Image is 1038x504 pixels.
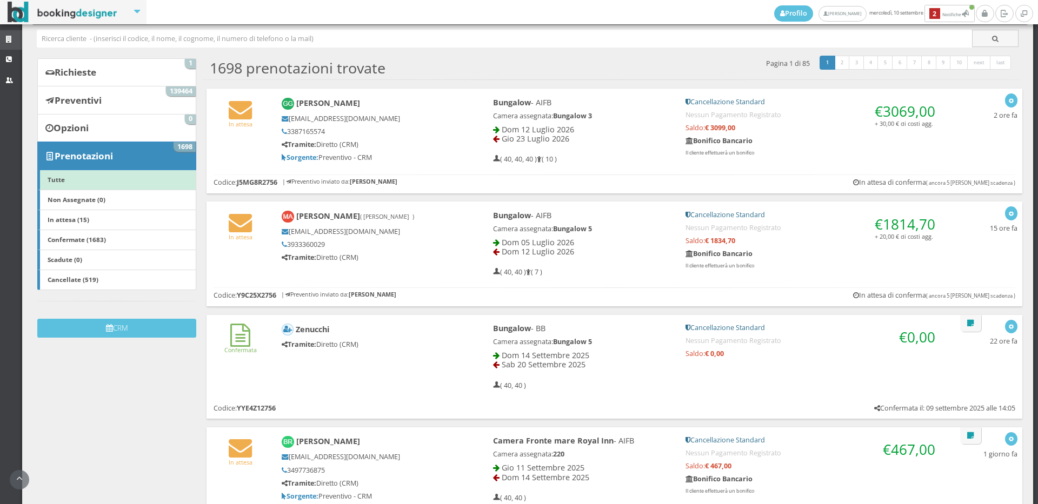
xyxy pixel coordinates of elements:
h5: ( 40, 40 ) ( 7 ) [493,268,542,276]
h5: 1 giorno fa [983,450,1017,458]
h5: Cancellazione Standard [686,436,940,444]
b: [PERSON_NAME] [296,436,360,446]
b: YYE4Z12756 [237,404,276,413]
span: Dom 12 Luglio 2026 [502,246,574,257]
a: In attesa (15) [37,210,196,230]
b: Non Assegnate (0) [48,195,105,204]
h5: 15 ore fa [990,224,1017,232]
b: [PERSON_NAME] [350,177,397,185]
h5: Camera assegnata: [493,112,671,120]
span: Dom 14 Settembre 2025 [502,472,589,482]
h5: Nessun Pagamento Registrato [686,224,940,232]
h5: Nessun Pagamento Registrato [686,449,940,457]
h5: Nessun Pagamento Registrato [686,111,940,119]
span: € [875,214,935,234]
span: 0,00 [907,327,935,347]
h5: ( 40, 40 ) [493,381,526,389]
b: Zenucchi [296,324,329,334]
a: Preventivi 139464 [37,86,196,114]
b: Tramite: [282,140,316,149]
h6: | Preventivo inviato da: [281,291,396,298]
b: Bungalow 3 [553,111,592,120]
h2: 1698 prenotazioni trovate [210,59,385,77]
b: Prenotazioni [55,150,113,162]
button: CRM [37,319,196,338]
a: Scadute (0) [37,250,196,270]
a: 7 [907,56,922,70]
h5: Diretto (CRM) [282,340,456,348]
small: + 20,00 € di costi agg. [875,232,933,240]
b: Sorgente: [282,153,318,162]
strong: € 3099,00 [705,123,735,132]
a: 5 [877,56,893,70]
a: Cancellate (519) [37,270,196,290]
a: In attesa [229,449,252,466]
h5: ( 40, 40 ) [493,494,526,502]
a: Confermate (1683) [37,230,196,250]
h4: - AIFB [493,436,671,445]
b: Opzioni [54,122,89,134]
h4: - AIFB [493,211,671,220]
h5: In attesa di conferma [853,178,1015,186]
span: € [883,440,935,459]
span: Gio 23 Luglio 2026 [502,133,569,144]
h5: ( 40, 40, 40 ) ( 10 ) [493,155,557,163]
h5: In attesa di conferma [853,291,1015,299]
span: 1698 [174,142,196,152]
img: Barbara Rigucci [282,436,294,448]
b: Bonifico Bancario [686,249,753,258]
b: Tramite: [282,340,316,349]
span: Dom 12 Luglio 2026 [502,124,574,135]
b: 2 [929,8,940,19]
h5: Codice: [214,178,277,186]
h5: Pagina 1 di 85 [766,59,810,68]
h5: Diretto (CRM) [282,140,456,149]
h5: [EMAIL_ADDRESS][DOMAIN_NAME] [282,227,456,236]
span: 3069,00 [883,102,935,121]
img: Giuseppe Grosso [282,98,294,110]
span: Gio 11 Settembre 2025 [502,462,584,473]
b: Bonifico Bancario [686,136,753,145]
h5: Cancellazione Standard [686,324,940,332]
h5: Preventivo - CRM [282,153,456,162]
b: J5MG8R2756 [237,178,277,187]
h4: - BB [493,324,671,333]
h4: - AIFB [493,98,671,107]
a: Prenotazioni 1698 [37,142,196,170]
span: mercoledì, 10 settembre [774,5,976,22]
b: Tutte [48,175,65,184]
b: [PERSON_NAME] [296,211,414,221]
a: 10 [950,56,968,70]
a: Richieste 1 [37,58,196,86]
a: 9 [936,56,951,70]
span: 0 [185,115,196,124]
h5: Nessun Pagamento Registrato [686,337,940,345]
b: Tramite: [282,479,316,488]
b: 220 [553,449,564,459]
span: Dom 14 Settembre 2025 [502,350,589,360]
a: Profilo [774,5,813,22]
h5: 3933360029 [282,240,456,248]
a: 8 [921,56,937,70]
b: [PERSON_NAME] [296,98,360,108]
small: ( ancora 5 [PERSON_NAME] scadenza ) [926,292,1015,299]
a: 1 [820,56,835,70]
h5: Saldo: [686,124,940,132]
b: Bungalow [493,210,531,220]
a: 3 [849,56,864,70]
small: ( ancora 5 [PERSON_NAME] scadenza ) [926,179,1015,186]
span: 139464 [166,86,196,96]
h5: Saldo: [686,237,940,245]
h5: Codice: [214,291,276,299]
strong: € 1834,70 [705,236,735,245]
h5: Preventivo - CRM [282,492,456,500]
b: Cancellate (519) [48,275,98,284]
a: In attesa [229,111,252,128]
span: Sab 20 Settembre 2025 [502,359,585,369]
span: Dom 05 Luglio 2026 [502,237,574,247]
h5: Codice: [214,404,276,412]
b: Bonifico Bancario [686,474,753,483]
img: BookingDesigner.com [8,2,117,23]
a: 4 [863,56,879,70]
b: Scadute (0) [48,255,82,264]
